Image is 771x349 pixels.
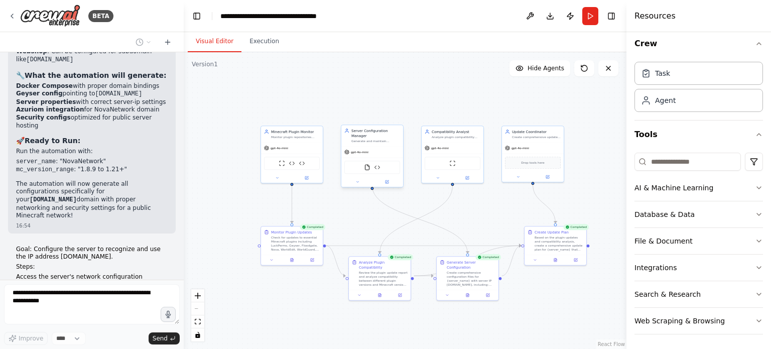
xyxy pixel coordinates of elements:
[414,273,434,278] g: Edge from a821938e-04fd-4e69-8d1d-7185d55bd3b7 to 9a3f1c1d-15ac-43fc-99b6-5c55ded649f3
[191,328,204,341] button: toggle interactivity
[292,175,321,181] button: Open in side panel
[16,273,168,289] li: Access the server's network configuration settings.
[501,126,564,182] div: Update CoordinatorCreate comprehensive update plans and changelogs for {server_name}, coordinatin...
[421,126,484,183] div: Compatibility AnalystAnalyze plugin compatibility across Minecraft versions {mc_version_range}, i...
[634,228,763,254] button: File & Document
[88,10,113,22] div: BETA
[16,166,168,174] li: : "1.8.9 to 1.21+"
[300,224,325,230] div: Completed
[341,126,404,188] div: Server Configuration ManagerGenerate and maintain configuration files for {server_name} with doma...
[16,70,168,80] h3: 🔧
[530,184,558,223] g: Edge from ab5fb6a3-0d0c-4fb2-a991-c867b1d3226b to e70ba212-d0bc-45fe-9f3a-b5c2bd09010a
[271,129,320,134] div: Minecraft Plugin Monitor
[16,106,168,114] li: for NovaNetwork domain
[598,341,625,347] a: React Flow attribution
[359,260,408,270] div: Analyze Plugin Compatibility
[271,135,320,139] div: Monitor plugin repositories (SpigotMC, Hangar, GitHub) for updates to essential plugins like Luck...
[359,271,408,287] div: Review the plugin update report and analyze compatibility between different plugin versions and M...
[348,256,411,301] div: CompletedAnalyze Plugin CompatibilityReview the plugin update report and analyze compatibility be...
[16,136,168,146] h3: 🚀
[16,158,168,166] li: : "NovaNetwork"
[655,95,676,105] div: Agent
[604,9,618,23] button: Hide right sidebar
[16,98,168,106] li: with correct server-ip settings
[634,308,763,334] button: Web Scraping & Browsing
[535,229,569,235] div: Create Update Plan
[351,128,400,138] div: Server Configuration Manager
[16,158,56,165] code: server_name
[30,196,77,203] code: [DOMAIN_NAME]
[369,185,470,253] g: Edge from d8fac3cc-9917-4d92-90d4-de607c78a44a to 9a3f1c1d-15ac-43fc-99b6-5c55ded649f3
[521,160,544,165] span: Drop tools here
[512,129,561,134] div: Update Coordinator
[447,260,495,270] div: Generate Server Configuration
[634,30,763,58] button: Crew
[374,164,380,170] img: Minecraft Config Generator
[4,332,48,345] button: Improve
[16,90,63,97] strong: Geyser config
[16,106,84,113] strong: Azuriom integration
[351,139,400,143] div: Generate and maintain configuration files for {server_name} with domain [DOMAIN_NAME], including ...
[16,263,168,271] p: Steps:
[16,222,168,229] div: 16:54
[351,150,368,154] span: gpt-4o-mini
[271,236,320,252] div: Check for updates to essential Minecraft plugins including LuckPerms, Geyser, Floodgate, Nova, Wo...
[16,148,168,156] p: Run the automation with:
[634,121,763,149] button: Tools
[261,226,323,266] div: CompletedMonitor Plugin UpdatesCheck for updates to essential Minecraft plugins including LuckPer...
[95,90,143,97] code: [DOMAIN_NAME]
[545,257,566,263] button: View output
[502,243,522,278] g: Edge from 9a3f1c1d-15ac-43fc-99b6-5c55ded649f3 to e70ba212-d0bc-45fe-9f3a-b5c2bd09010a
[16,82,73,89] strong: Docker Compose
[436,256,499,301] div: CompletedGenerate Server ConfigurationCreate comprehensive configuration files for {server_name} ...
[191,315,204,328] button: fit view
[414,243,522,278] g: Edge from a821938e-04fd-4e69-8d1d-7185d55bd3b7 to e70ba212-d0bc-45fe-9f3a-b5c2bd09010a
[377,185,455,253] g: Edge from d16f245d-8822-4bee-8d53-1d480c133d89 to a821938e-04fd-4e69-8d1d-7185d55bd3b7
[271,146,288,150] span: gpt-4o-mini
[634,255,763,281] button: Integrations
[655,68,670,78] div: Task
[479,292,496,298] button: Open in side panel
[326,243,522,248] g: Edge from 53d34d05-2dba-478f-9ad1-e6b631dbe538 to e70ba212-d0bc-45fe-9f3a-b5c2bd09010a
[19,334,43,342] span: Improve
[190,9,204,23] button: Hide left sidebar
[149,332,180,344] button: Send
[160,36,176,48] button: Start a new chat
[449,160,455,166] img: ScrapeWebsiteTool
[192,60,218,68] div: Version 1
[392,292,409,298] button: Open in side panel
[16,48,168,64] li: : Can be configured for subdomain like
[220,11,333,21] nav: breadcrumb
[634,201,763,227] button: Database & Data
[509,60,570,76] button: Hide Agents
[326,243,346,278] g: Edge from 53d34d05-2dba-478f-9ad1-e6b631dbe538 to a821938e-04fd-4e69-8d1d-7185d55bd3b7
[634,175,763,201] button: AI & Machine Learning
[16,82,168,90] li: with proper domain bindings
[16,114,71,121] strong: Security configs
[271,229,312,235] div: Monitor Plugin Updates
[261,126,323,183] div: Minecraft Plugin MonitorMonitor plugin repositories (SpigotMC, Hangar, GitHub) for updates to ess...
[299,160,305,166] img: Spigot Resource Checker
[289,185,294,223] g: Edge from 36acd056-c800-4bd0-b5e3-ba5c98d767f0 to 53d34d05-2dba-478f-9ad1-e6b631dbe538
[533,174,562,180] button: Open in side panel
[16,98,76,105] strong: Server properties
[27,56,74,63] code: [DOMAIN_NAME]
[16,246,168,261] p: Goal: Configure the server to recognize and use the IP address [DOMAIN_NAME].
[364,164,370,170] img: FileReadTool
[563,224,589,230] div: Completed
[431,146,449,150] span: gpt-4o-mini
[241,31,287,52] button: Execution
[16,180,168,220] p: The automation will now generate all configurations specifically for your domain with proper netw...
[528,64,564,72] span: Hide Agents
[512,135,561,139] div: Create comprehensive update plans and changelogs for {server_name}, coordinating plugin updates w...
[567,257,584,263] button: Open in side panel
[457,292,478,298] button: View output
[16,90,168,98] li: pointing to
[535,236,583,252] div: Based on the plugin updates and compatibility analysis, create a comprehensive update plan for {s...
[188,31,241,52] button: Visual Editor
[634,149,763,342] div: Tools
[432,129,480,134] div: Compatibility Analyst
[447,271,495,287] div: Create comprehensive configuration files for {server_name} with server IP [DOMAIN_NAME], includin...
[634,58,763,120] div: Crew
[132,36,156,48] button: Switch to previous chat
